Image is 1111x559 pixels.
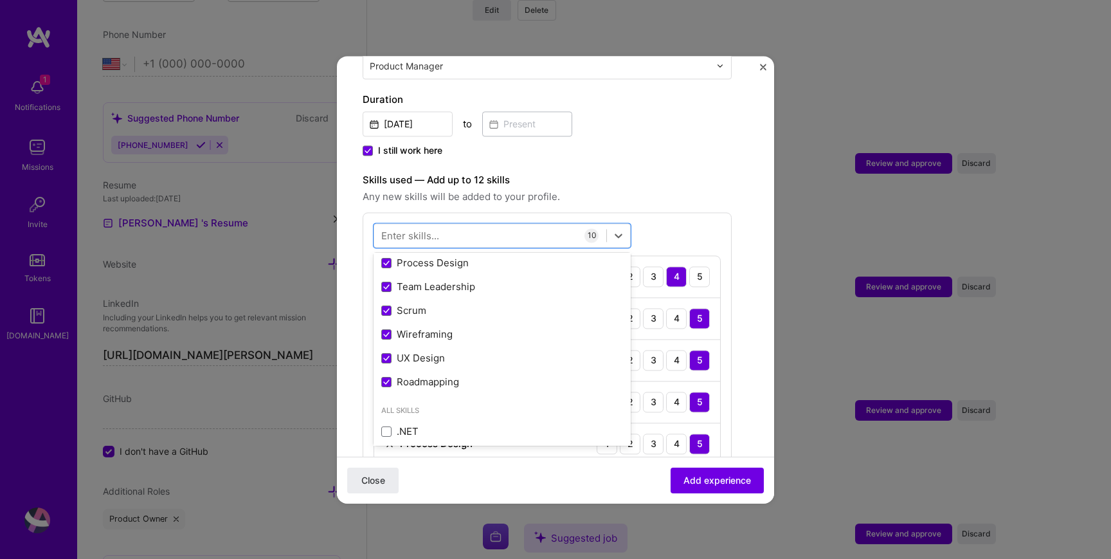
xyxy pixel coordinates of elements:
div: 3 [643,266,664,287]
div: 4 [666,392,687,412]
span: Any new skills will be added to your profile. [363,189,732,205]
div: Scrum [381,304,623,318]
span: Add experience [683,473,751,486]
div: 4 [666,266,687,287]
div: 5 [689,350,710,371]
button: Close [760,64,766,77]
div: Wireframing [381,328,623,342]
button: Close [347,467,399,493]
div: 3 [643,392,664,412]
div: 5 [689,434,710,454]
div: 4 [666,350,687,371]
div: .NET [381,425,623,439]
div: 3 [643,350,664,371]
div: 5 [689,392,710,412]
img: drop icon [716,62,724,69]
label: Duration [363,92,732,107]
div: 5 [689,308,710,329]
input: Present [482,111,572,136]
div: Team Leadership [381,280,623,294]
div: 4 [666,434,687,454]
div: 3 [643,308,664,329]
div: Process Design [381,257,623,270]
div: Roadmapping [381,376,623,389]
div: Enter skills... [381,228,439,242]
button: Add experience [671,467,764,493]
label: Skills used — Add up to 12 skills [363,172,732,188]
div: All Skills [374,405,631,418]
div: 5 [689,266,710,287]
div: UX Design [381,352,623,365]
div: 10 [584,228,599,243]
input: Date [363,111,453,136]
div: 4 [666,308,687,329]
div: to [463,117,472,131]
div: 3 [643,434,664,454]
span: I still work here [378,144,442,157]
span: Close [361,473,385,486]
